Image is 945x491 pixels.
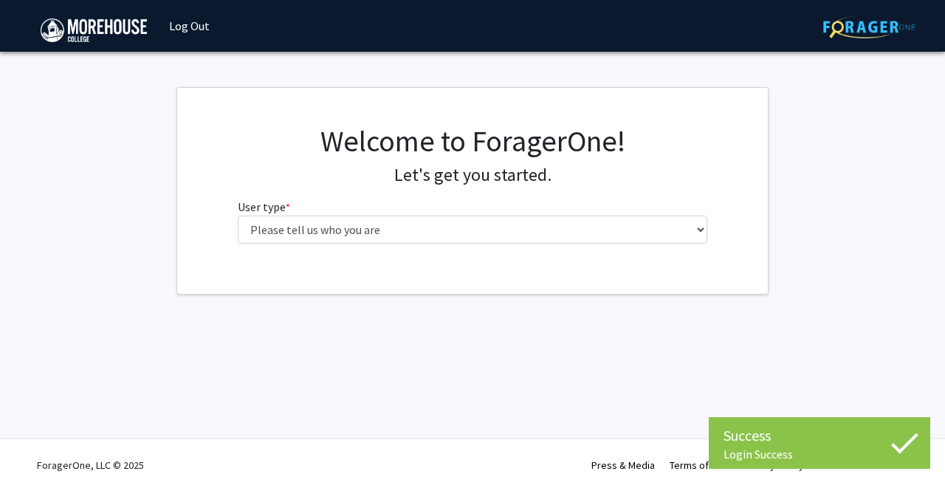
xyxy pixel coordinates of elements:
[670,459,728,472] a: Terms of Use
[238,123,708,159] h1: Welcome to ForagerOne!
[823,16,915,38] img: ForagerOne Logo
[724,447,915,461] div: Login Success
[37,439,144,491] div: ForagerOne, LLC © 2025
[238,165,708,186] h4: Let's get you started.
[238,198,290,216] label: User type
[591,459,655,472] a: Press & Media
[41,18,147,42] img: Morehouse College Logo
[724,425,915,447] div: Success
